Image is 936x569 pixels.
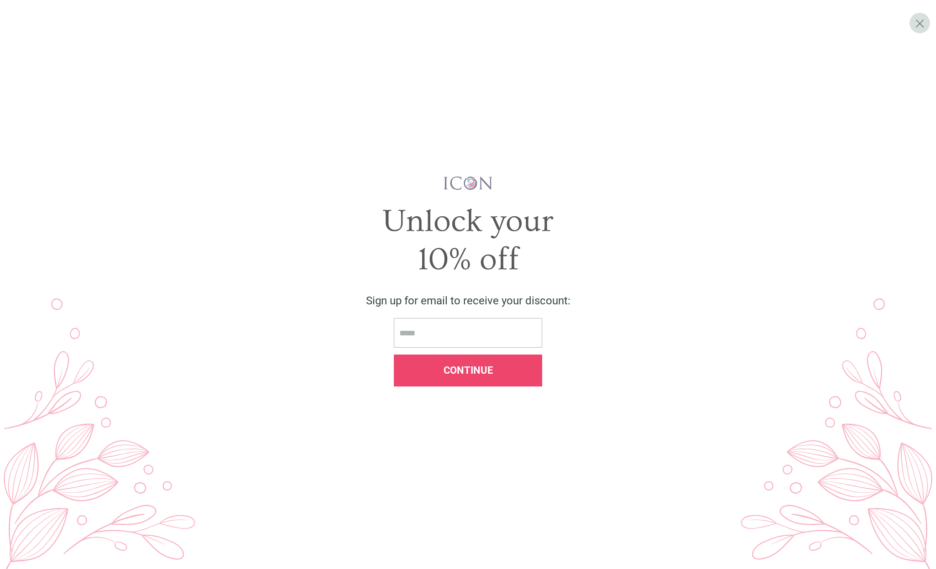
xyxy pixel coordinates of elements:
span: Continue [444,365,493,376]
span: 10% off [418,242,519,277]
span: Unlock your [382,204,554,239]
span: Sign up for email to receive your discount: [366,294,570,307]
img: iconwallstickersl_1754656298800.png [442,176,494,191]
span: X [915,16,925,30]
